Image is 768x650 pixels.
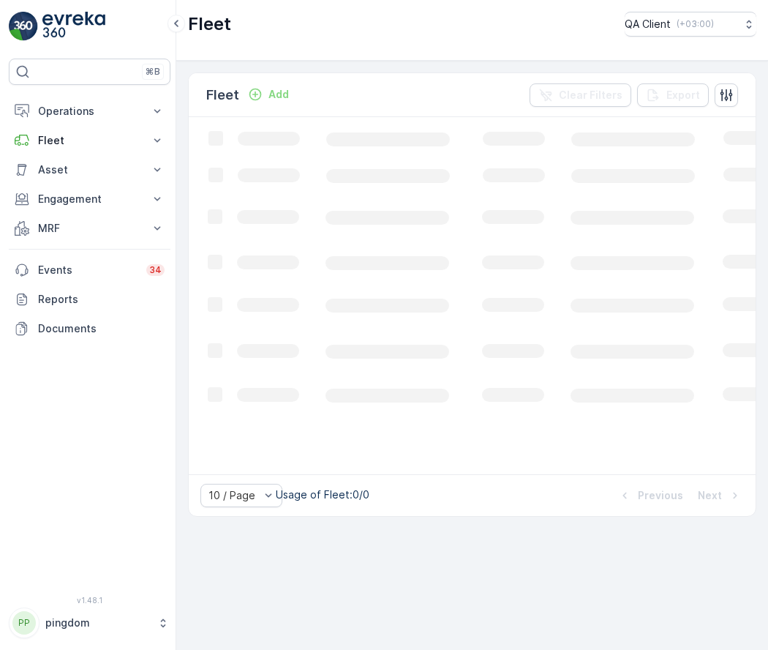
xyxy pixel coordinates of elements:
[9,285,170,314] a: Reports
[12,611,36,635] div: PP
[242,86,295,103] button: Add
[625,17,671,31] p: QA Client
[9,314,170,343] a: Documents
[530,83,631,107] button: Clear Filters
[9,214,170,243] button: MRF
[276,487,369,502] p: Usage of Fleet : 0/0
[38,162,141,177] p: Asset
[625,12,756,37] button: QA Client(+03:00)
[9,12,38,41] img: logo
[9,608,170,638] button: PPpingdom
[9,155,170,184] button: Asset
[38,192,141,206] p: Engagement
[698,488,722,503] p: Next
[146,66,160,78] p: ⌘B
[38,133,141,148] p: Fleet
[38,221,141,236] p: MRF
[38,321,165,336] p: Documents
[9,255,170,285] a: Events34
[9,184,170,214] button: Engagement
[149,264,162,276] p: 34
[637,83,709,107] button: Export
[188,12,231,36] p: Fleet
[666,88,700,102] p: Export
[45,616,150,630] p: pingdom
[9,97,170,126] button: Operations
[38,104,141,119] p: Operations
[616,487,685,504] button: Previous
[9,596,170,605] span: v 1.48.1
[206,85,239,105] p: Fleet
[677,18,714,30] p: ( +03:00 )
[38,263,138,277] p: Events
[9,126,170,155] button: Fleet
[268,87,289,102] p: Add
[559,88,622,102] p: Clear Filters
[38,292,165,307] p: Reports
[42,12,105,41] img: logo_light-DOdMpM7g.png
[696,487,744,504] button: Next
[638,488,683,503] p: Previous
